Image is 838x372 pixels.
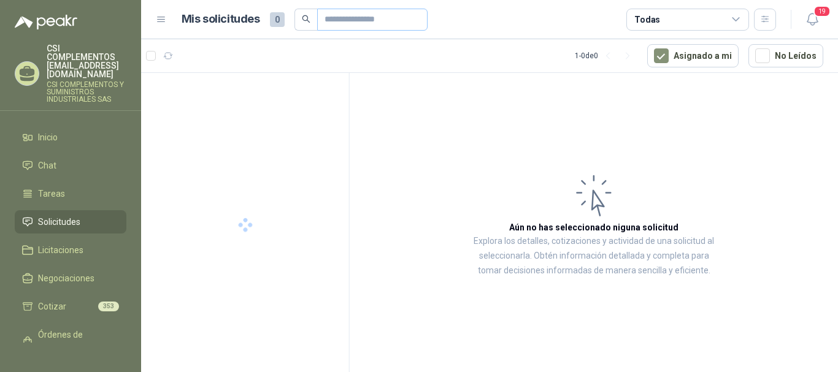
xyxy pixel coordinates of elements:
a: Cotizar353 [15,295,126,318]
span: 0 [270,12,285,27]
span: Cotizar [38,300,66,313]
a: Chat [15,154,126,177]
div: 1 - 0 de 0 [575,46,637,66]
button: No Leídos [748,44,823,67]
p: Explora los detalles, cotizaciones y actividad de una solicitud al seleccionarla. Obtén informaci... [472,234,715,278]
span: Órdenes de Compra [38,328,115,355]
span: Negociaciones [38,271,94,285]
span: 19 [813,6,831,17]
a: Inicio [15,126,126,149]
span: Chat [38,159,56,172]
p: CSI COMPLEMENTOS [EMAIL_ADDRESS][DOMAIN_NAME] [47,44,126,78]
img: Logo peakr [15,15,77,29]
span: Inicio [38,131,58,144]
h3: Aún no has seleccionado niguna solicitud [509,221,678,234]
a: Solicitudes [15,210,126,233]
span: Solicitudes [38,215,80,229]
a: Negociaciones [15,267,126,290]
a: Licitaciones [15,238,126,262]
p: CSI COMPLEMENTOS Y SUMINISTROS INDUSTRIALES SAS [47,81,126,103]
h1: Mis solicitudes [182,10,260,28]
button: 19 [801,9,823,31]
span: Licitaciones [38,243,83,257]
a: Tareas [15,182,126,205]
a: Órdenes de Compra [15,323,126,360]
span: search [302,15,310,23]
button: Asignado a mi [647,44,739,67]
div: Todas [634,13,660,26]
span: 353 [98,302,119,311]
span: Tareas [38,187,65,200]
